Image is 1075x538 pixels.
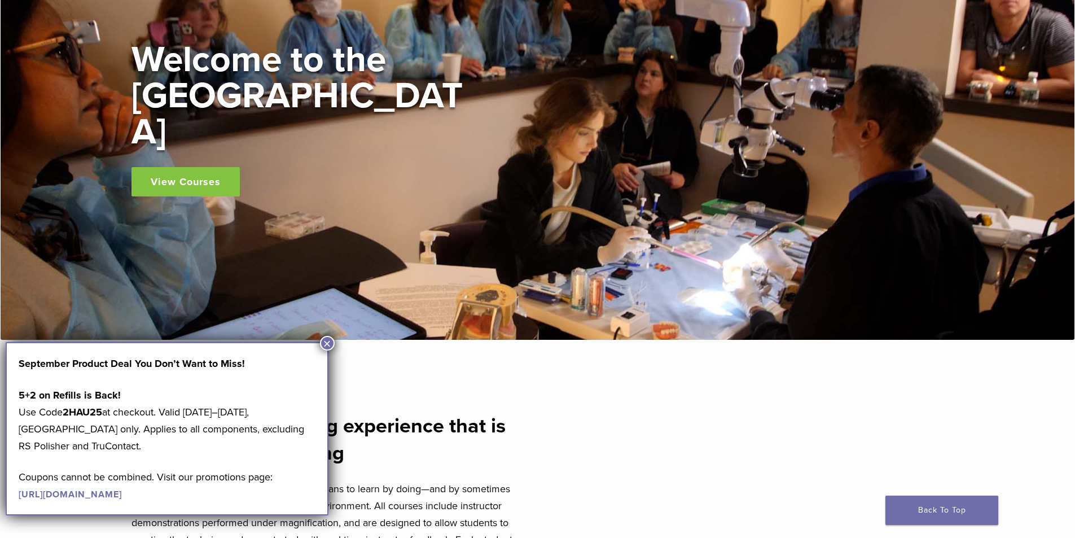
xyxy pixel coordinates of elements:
[19,387,315,454] p: Use Code at checkout. Valid [DATE]–[DATE], [GEOGRAPHIC_DATA] only. Applies to all components, exc...
[320,336,335,351] button: Close
[131,42,470,150] h2: Welcome to the [GEOGRAPHIC_DATA]
[19,357,245,370] strong: September Product Deal You Don’t Want to Miss!
[19,389,121,401] strong: 5+2 on Refills is Back!
[63,406,102,418] strong: 2HAU25
[19,469,315,502] p: Coupons cannot be combined. Visit our promotions page:
[885,496,998,525] a: Back To Top
[131,167,240,196] a: View Courses
[19,489,122,500] a: [URL][DOMAIN_NAME]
